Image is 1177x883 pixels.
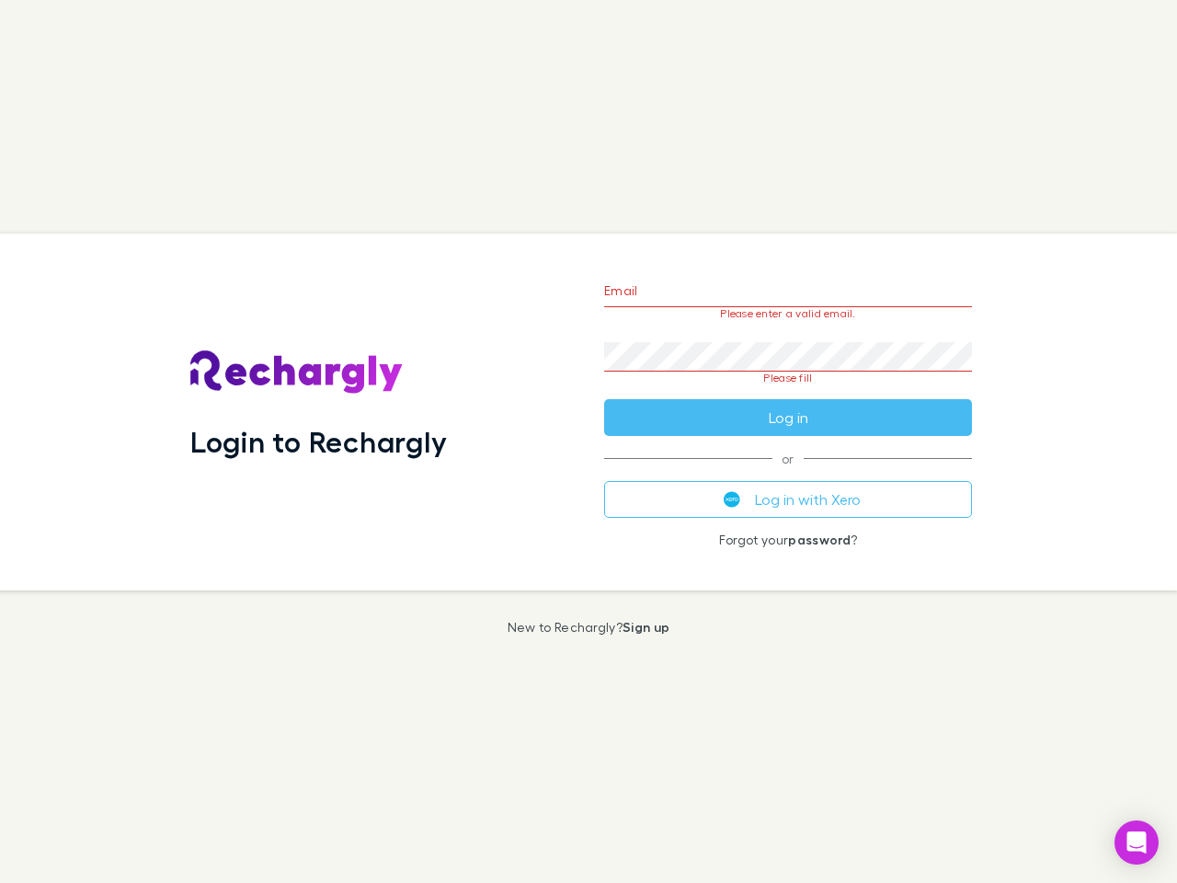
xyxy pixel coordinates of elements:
h1: Login to Rechargly [190,424,447,459]
p: New to Rechargly? [508,620,670,635]
p: Please fill [604,372,972,384]
img: Rechargly's Logo [190,350,404,395]
img: Xero's logo [724,491,740,508]
span: or [604,458,972,459]
a: password [788,532,851,547]
button: Log in [604,399,972,436]
a: Sign up [623,619,669,635]
button: Log in with Xero [604,481,972,518]
p: Forgot your ? [604,533,972,547]
p: Please enter a valid email. [604,307,972,320]
div: Open Intercom Messenger [1114,820,1159,865]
